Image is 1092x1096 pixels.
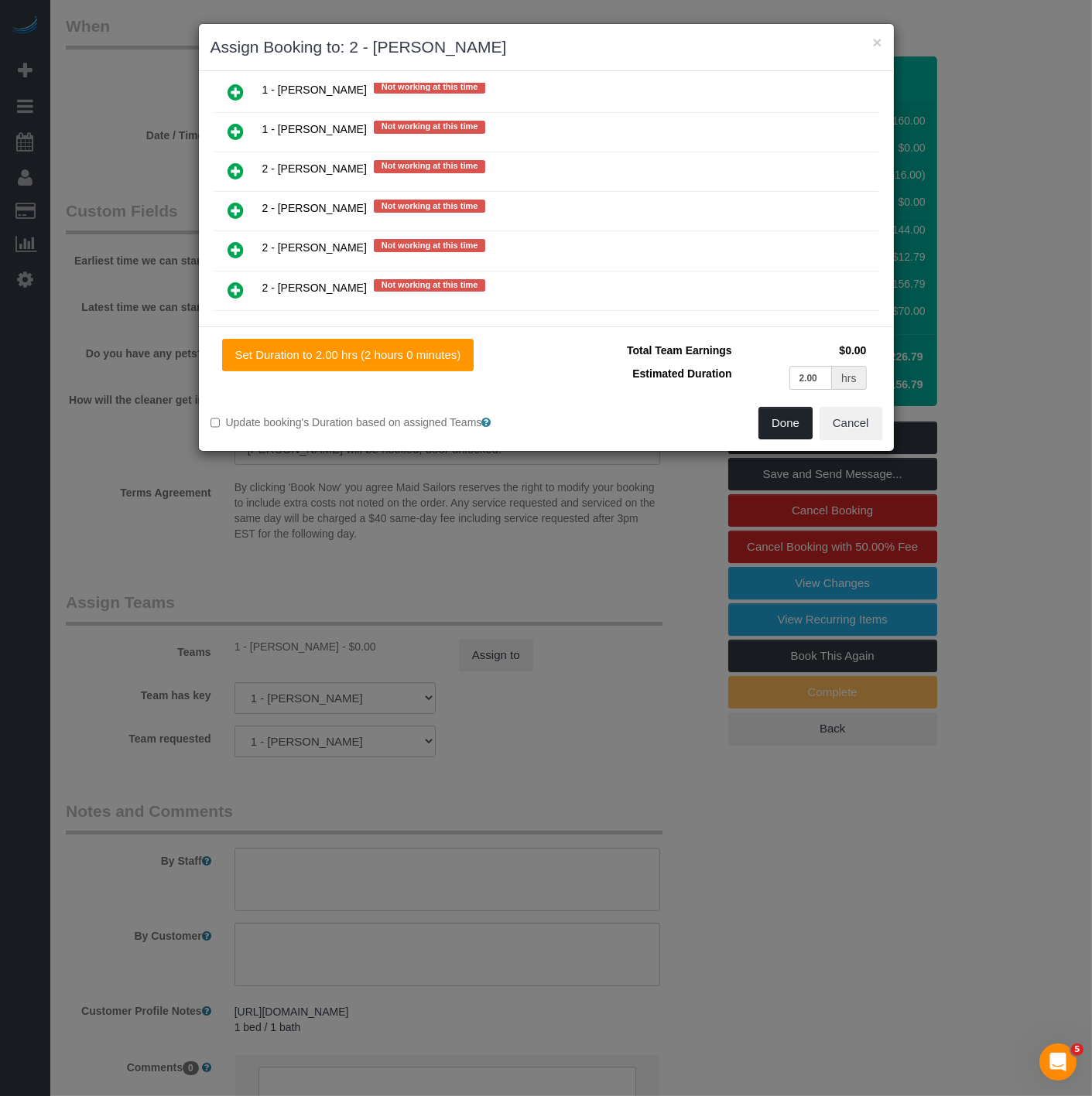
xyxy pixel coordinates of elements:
[262,203,367,215] span: 2 - [PERSON_NAME]
[1071,1043,1083,1056] span: 5
[820,407,882,439] button: Cancel
[558,339,736,362] td: Total Team Earnings
[211,415,535,430] label: Update booking's Duration based on assigned Teams
[374,121,486,133] span: Not working at this time
[374,81,486,94] span: Not working at this time
[758,407,813,439] button: Done
[374,279,486,292] span: Not working at this time
[736,339,871,362] td: $0.00
[374,239,486,251] span: Not working at this time
[872,34,881,50] button: ×
[262,84,367,96] span: 1 - [PERSON_NAME]
[211,418,221,428] input: Update booking's Duration based on assigned Teams
[211,36,882,59] h3: Assign Booking to: 2 - [PERSON_NAME]
[374,160,486,172] span: Not working at this time
[262,242,367,254] span: 2 - [PERSON_NAME]
[1039,1043,1077,1081] iframe: Intercom live chat
[374,200,486,212] span: Not working at this time
[262,163,367,176] span: 2 - [PERSON_NAME]
[262,282,367,294] span: 2 - [PERSON_NAME]
[632,367,731,380] span: Estimated Duration
[222,339,474,371] button: Set Duration to 2.00 hrs (2 hours 0 minutes)
[832,366,866,390] div: hrs
[262,124,367,136] span: 1 - [PERSON_NAME]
